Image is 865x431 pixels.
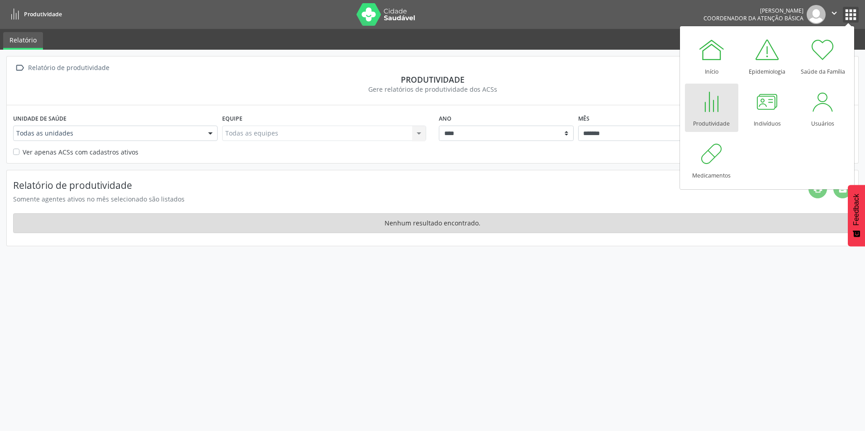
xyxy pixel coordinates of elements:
a: Relatório [3,32,43,50]
a: Usuários [796,84,850,132]
div: Somente agentes ativos no mês selecionado são listados [13,194,808,204]
a: Medicamentos [685,136,738,184]
a: Epidemiologia [741,32,794,80]
div: [PERSON_NAME] [703,7,803,14]
a: Saúde da Família [796,32,850,80]
div: Gere relatórios de produtividade dos ACSs [13,84,852,94]
i:  [13,61,26,75]
button: Feedback - Mostrar pesquisa [848,185,865,246]
label: Ver apenas ACSs com cadastros ativos [23,147,138,157]
span: Feedback [852,194,860,225]
a: Início [685,32,738,80]
span: Produtividade [24,10,62,18]
img: img [807,5,826,24]
span: Todas as unidades [16,129,199,138]
div: Produtividade [13,75,852,84]
button:  [826,5,843,24]
label: Mês [578,112,589,126]
span: Coordenador da Atenção Básica [703,14,803,22]
label: Unidade de saúde [13,112,67,126]
label: Ano [439,112,452,126]
a: Produtividade [685,84,738,132]
button: apps [843,7,859,23]
label: Equipe [222,112,242,126]
div: Relatório de produtividade [26,61,111,75]
i:  [829,8,839,18]
div: Nenhum resultado encontrado. [13,213,852,233]
a: Produtividade [6,7,62,22]
a:  Relatório de produtividade [13,61,111,75]
a: Indivíduos [741,84,794,132]
h4: Relatório de produtividade [13,180,808,191]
